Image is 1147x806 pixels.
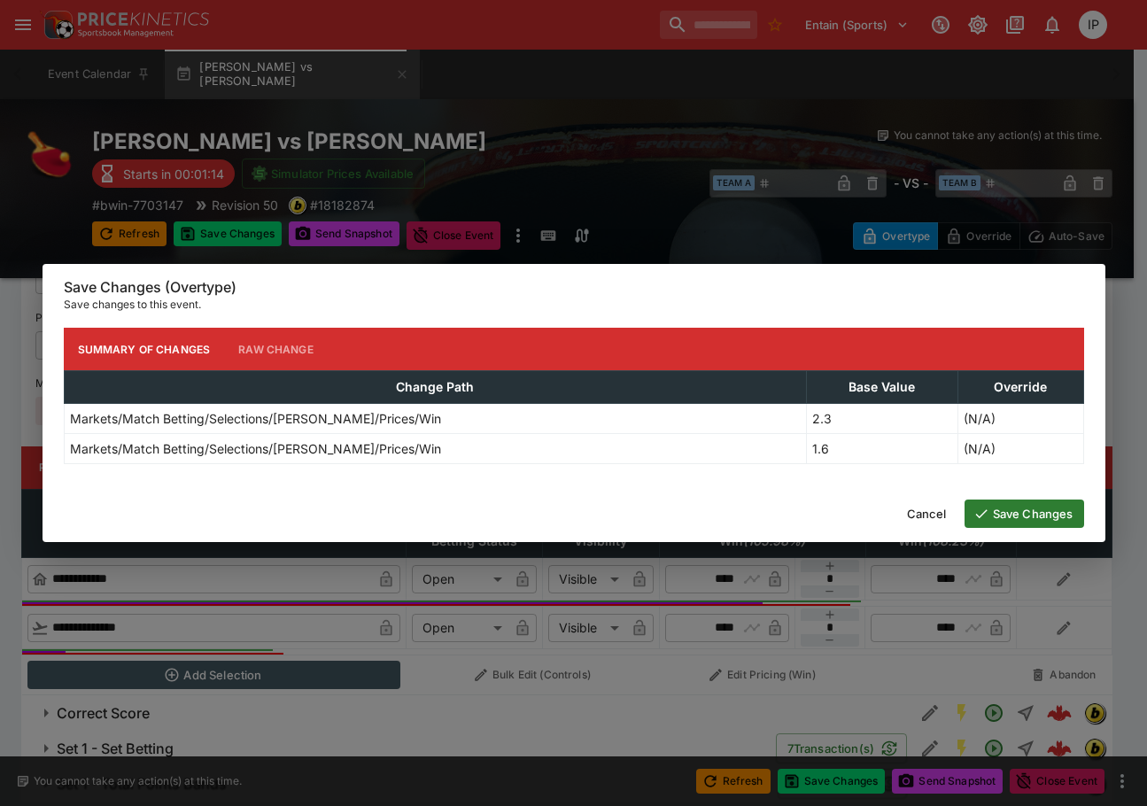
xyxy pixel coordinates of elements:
[807,371,958,404] th: Base Value
[965,500,1084,528] button: Save Changes
[957,434,1083,464] td: (N/A)
[64,371,807,404] th: Change Path
[64,328,225,370] button: Summary of Changes
[807,434,958,464] td: 1.6
[896,500,957,528] button: Cancel
[64,278,1084,297] h6: Save Changes (Overtype)
[64,296,1084,314] p: Save changes to this event.
[70,409,441,428] p: Markets/Match Betting/Selections/[PERSON_NAME]/Prices/Win
[807,404,958,434] td: 2.3
[224,328,328,370] button: Raw Change
[70,439,441,458] p: Markets/Match Betting/Selections/[PERSON_NAME]/Prices/Win
[957,404,1083,434] td: (N/A)
[957,371,1083,404] th: Override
